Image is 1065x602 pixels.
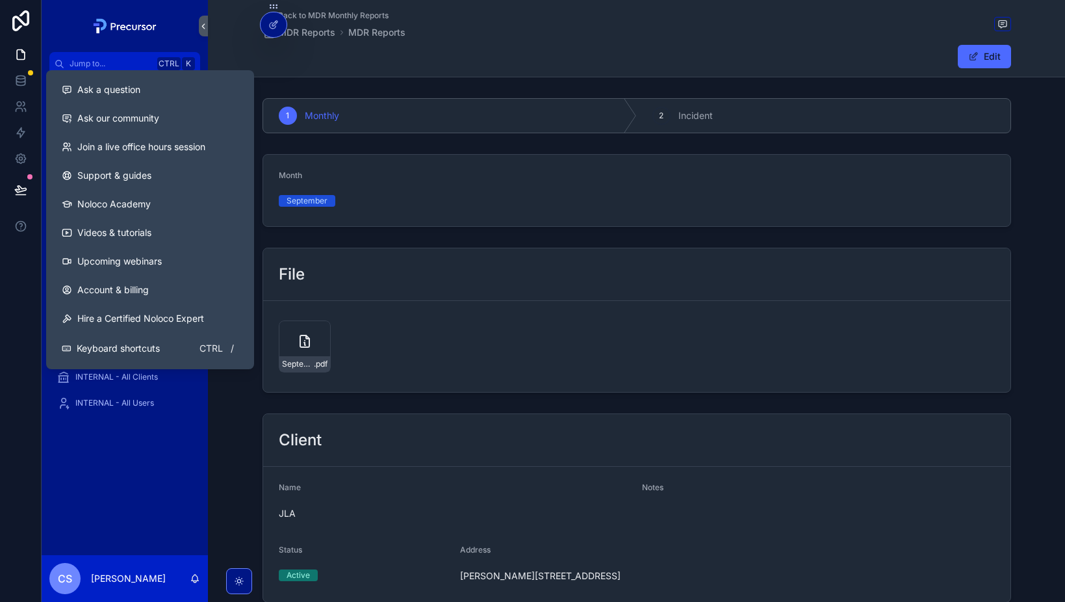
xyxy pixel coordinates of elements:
[77,112,159,125] span: Ask our community
[75,372,158,382] span: INTERNAL - All Clients
[460,545,491,555] span: Address
[58,571,72,586] span: CS
[278,26,335,39] span: MDR Reports
[77,226,151,239] span: Videos & tutorials
[77,312,204,325] span: Hire a Certified Noloco Expert
[42,75,208,432] div: scrollable content
[282,359,314,369] span: September---JLA
[51,190,249,218] a: Noloco Academy
[279,545,302,555] span: Status
[77,140,205,153] span: Join a live office hours session
[287,569,310,581] div: Active
[51,218,249,247] a: Videos & tutorials
[678,109,713,122] span: Incident
[198,341,224,356] span: Ctrl
[49,391,200,415] a: INTERNAL - All Users
[460,569,632,582] span: [PERSON_NAME][STREET_ADDRESS]
[659,111,663,121] span: 2
[51,161,249,190] a: Support & guides
[91,572,166,585] p: [PERSON_NAME]
[157,57,181,70] span: Ctrl
[279,482,301,492] span: Name
[263,26,335,39] a: MDR Reports
[77,255,162,268] span: Upcoming webinars
[263,10,389,21] a: Back to MDR Monthly Reports
[77,283,149,296] span: Account & billing
[51,75,249,104] button: Ask a question
[348,26,405,39] a: MDR Reports
[51,276,249,304] a: Account & billing
[51,304,249,333] button: Hire a Certified Noloco Expert
[77,83,140,96] span: Ask a question
[77,342,160,355] span: Keyboard shortcuts
[279,507,632,520] span: JLA
[90,16,160,36] img: App logo
[958,45,1011,68] button: Edit
[278,10,389,21] span: Back to MDR Monthly Reports
[183,59,194,69] span: K
[227,343,237,354] span: /
[49,52,200,75] button: Jump to...CtrlK
[51,247,249,276] a: Upcoming webinars
[279,170,302,180] span: Month
[279,264,305,285] h2: File
[49,365,200,389] a: INTERNAL - All Clients
[51,104,249,133] a: Ask our community
[77,169,151,182] span: Support & guides
[642,482,663,492] span: Notes
[287,195,327,207] div: September
[286,111,289,121] span: 1
[305,109,339,122] span: Monthly
[70,59,152,69] span: Jump to...
[314,359,327,369] span: .pdf
[51,333,249,364] button: Keyboard shortcutsCtrl/
[77,198,151,211] span: Noloco Academy
[279,430,322,451] h2: Client
[75,398,154,408] span: INTERNAL - All Users
[51,133,249,161] a: Join a live office hours session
